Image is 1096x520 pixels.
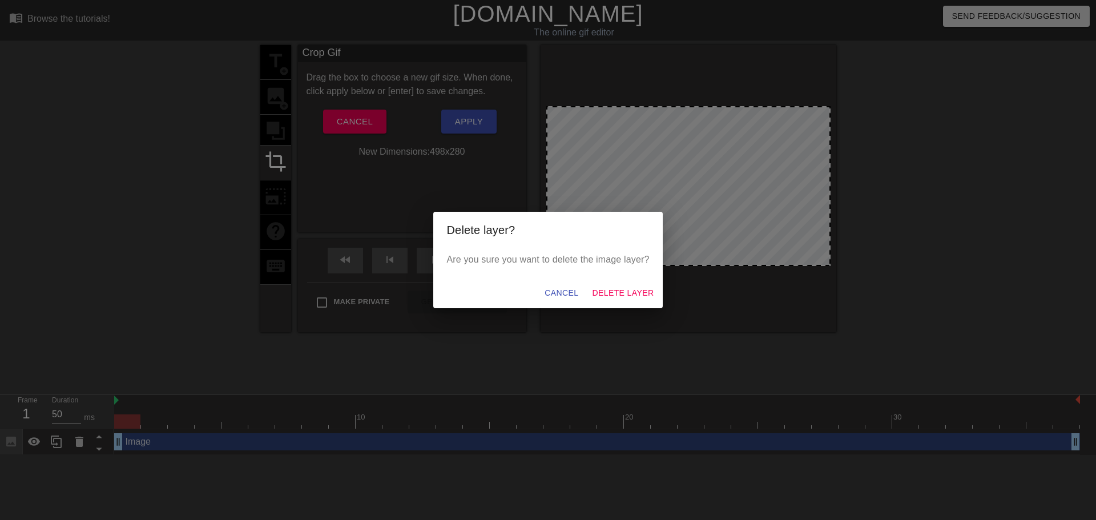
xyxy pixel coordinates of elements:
button: Cancel [540,283,583,304]
span: Delete Layer [592,286,654,300]
p: Are you sure you want to delete the image layer? [447,253,650,267]
h2: Delete layer? [447,221,650,239]
span: Cancel [545,286,578,300]
button: Delete Layer [587,283,658,304]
